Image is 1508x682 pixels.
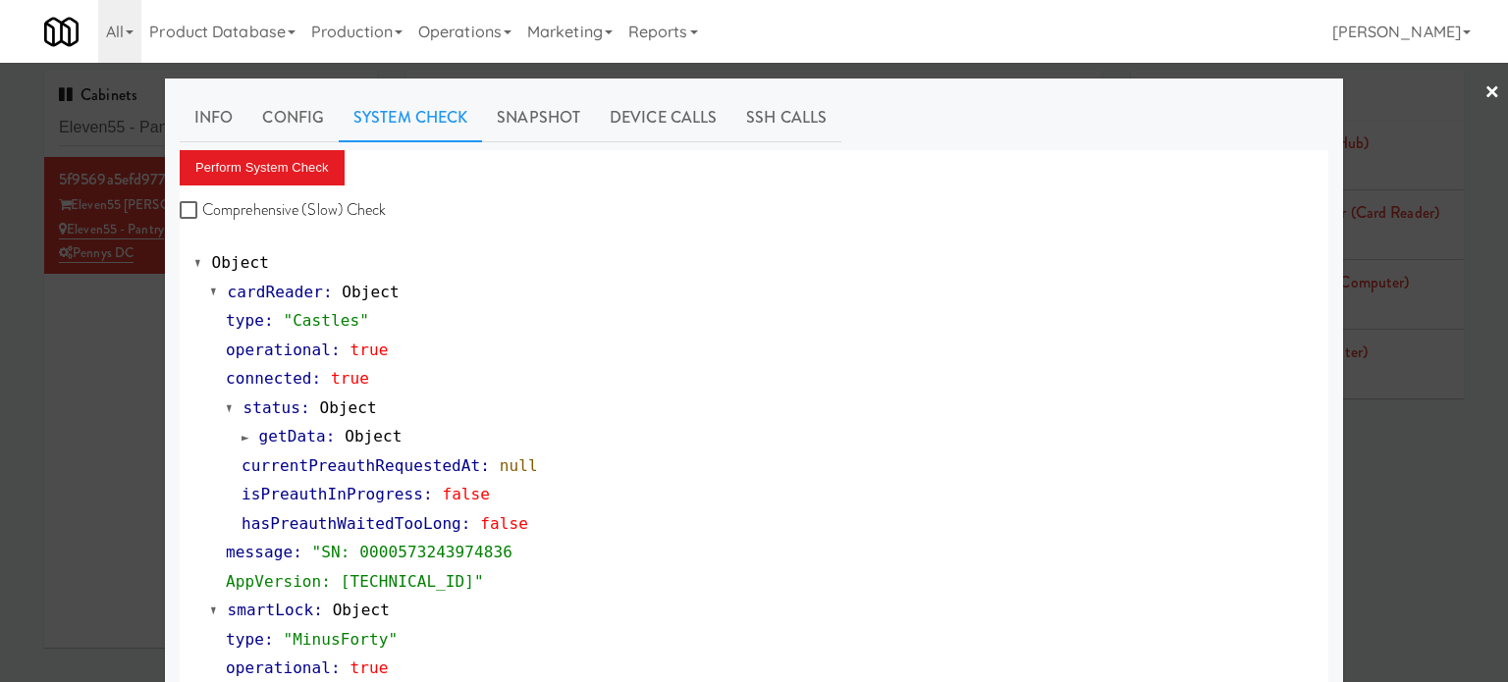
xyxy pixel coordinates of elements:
button: Perform System Check [180,150,345,185]
a: Config [247,93,339,142]
span: : [331,658,341,677]
span: connected [226,369,312,388]
span: "MinusForty" [283,630,398,649]
span: type [226,311,264,330]
span: true [350,341,389,359]
span: Object [342,283,399,301]
span: message [226,543,293,561]
span: Object [212,253,269,272]
span: : [293,543,302,561]
a: Info [180,93,247,142]
span: : [480,456,490,475]
span: : [323,283,333,301]
span: Object [319,398,376,417]
span: true [350,658,389,677]
span: currentPreauthRequestedAt [242,456,480,475]
span: getData [259,427,326,446]
span: : [264,311,274,330]
a: Snapshot [482,93,595,142]
a: SSH Calls [731,93,841,142]
img: Micromart [44,15,79,49]
span: : [326,427,336,446]
span: smartLock [228,601,314,619]
span: type [226,630,264,649]
span: isPreauthInProgress [242,485,423,503]
span: true [331,369,369,388]
span: false [442,485,490,503]
a: System Check [339,93,482,142]
span: : [264,630,274,649]
span: cardReader [228,283,323,301]
span: : [461,514,471,533]
span: : [423,485,433,503]
span: : [331,341,341,359]
span: "SN: 0000573243974836 AppVersion: [TECHNICAL_ID]" [226,543,512,591]
a: × [1484,63,1500,124]
span: : [300,398,310,417]
span: status [243,398,300,417]
span: "Castles" [283,311,369,330]
label: Comprehensive (Slow) Check [180,195,387,225]
span: Object [345,427,402,446]
span: : [313,601,323,619]
span: false [480,514,528,533]
a: Device Calls [595,93,731,142]
span: null [500,456,538,475]
span: : [312,369,322,388]
span: Object [333,601,390,619]
span: hasPreauthWaitedTooLong [242,514,461,533]
input: Comprehensive (Slow) Check [180,203,202,219]
span: operational [226,658,331,677]
span: operational [226,341,331,359]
